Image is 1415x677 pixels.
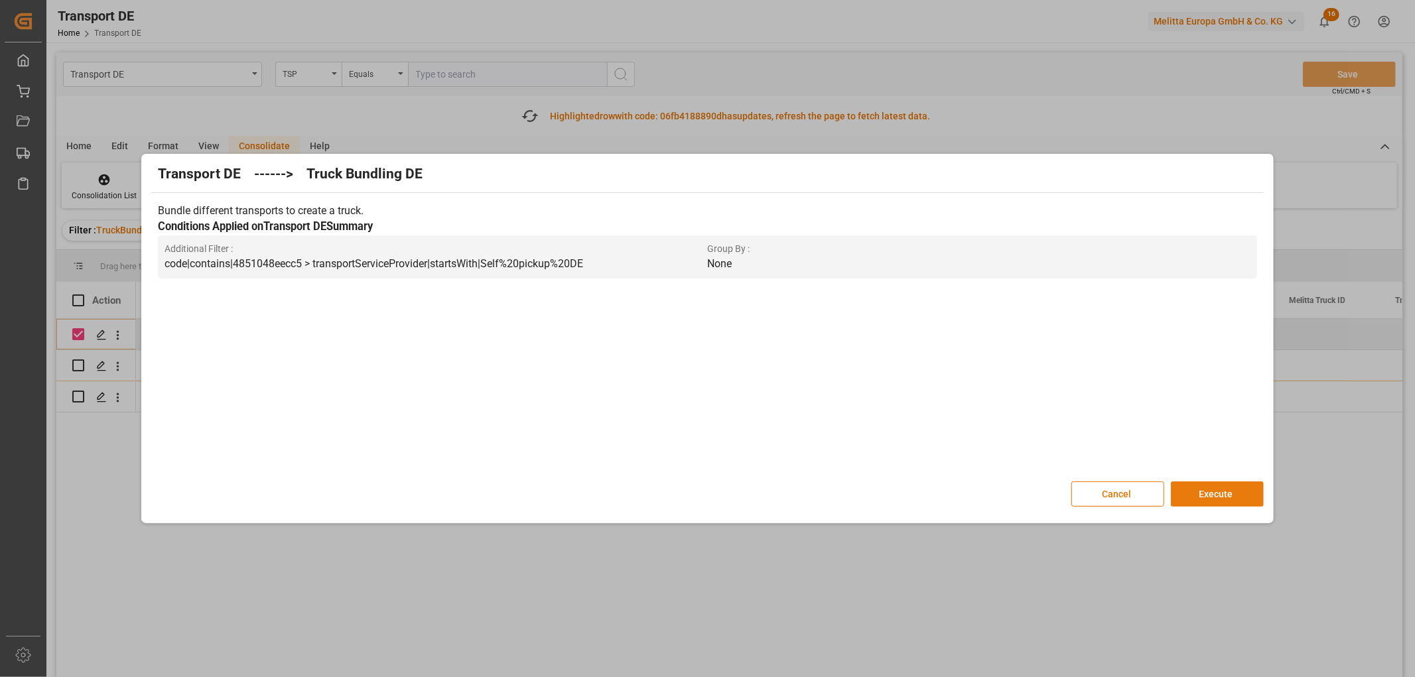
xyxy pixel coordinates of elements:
[1071,481,1164,507] button: Cancel
[165,242,707,256] span: Additional Filter :
[1171,481,1264,507] button: Execute
[158,219,1256,235] h3: Conditions Applied on Transport DE Summary
[254,164,293,185] h2: ------>
[158,203,1256,219] p: Bundle different transports to create a truck.
[306,164,423,185] h2: Truck Bundling DE
[165,256,707,272] p: code|contains|4851048eecc5 > transportServiceProvider|startsWith|Self%20pickup%20DE
[707,242,1250,256] span: Group By :
[158,164,241,185] h2: Transport DE
[707,256,1250,272] p: None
